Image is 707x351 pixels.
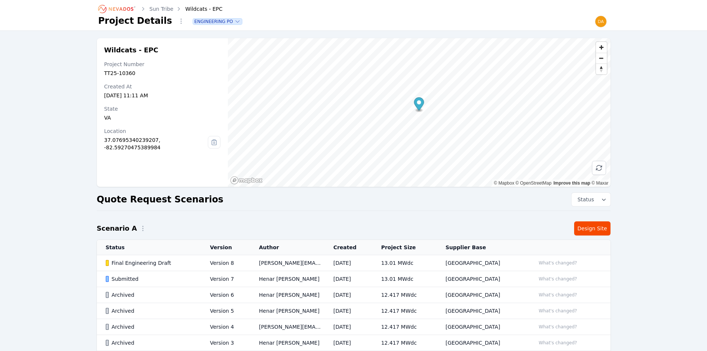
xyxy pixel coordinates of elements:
[572,193,611,206] button: Status
[97,271,611,287] tr: SubmittedVersion 7Henar [PERSON_NAME][DATE]13.01 MWdc[GEOGRAPHIC_DATA]What's changed?
[201,303,250,319] td: Version 5
[97,287,611,303] tr: ArchivedVersion 6Henar [PERSON_NAME][DATE]12.417 MWdc[GEOGRAPHIC_DATA]What's changed?
[104,83,221,90] div: Created At
[228,38,610,187] canvas: Map
[372,303,437,319] td: 12.417 MWdc
[201,240,250,255] th: Version
[536,291,580,299] button: What's changed?
[536,323,580,331] button: What's changed?
[104,114,221,121] div: VA
[372,271,437,287] td: 13.01 MWdc
[324,287,372,303] td: [DATE]
[97,240,201,255] th: Status
[106,339,197,347] div: Archived
[596,64,607,74] button: Reset bearing to north
[201,271,250,287] td: Version 7
[250,240,324,255] th: Author
[98,15,172,27] h1: Project Details
[250,319,324,335] td: [PERSON_NAME][EMAIL_ADDRESS][PERSON_NAME][DOMAIN_NAME]
[372,319,437,335] td: 12.417 MWdc
[596,42,607,53] button: Zoom in
[104,127,208,135] div: Location
[250,271,324,287] td: Henar [PERSON_NAME]
[324,303,372,319] td: [DATE]
[106,291,197,299] div: Archived
[437,303,527,319] td: [GEOGRAPHIC_DATA]
[437,240,527,255] th: Supplier Base
[372,335,437,351] td: 12.417 MWdc
[193,19,242,25] button: Engineering PO
[575,196,594,203] span: Status
[596,53,607,64] button: Zoom out
[104,69,221,77] div: TT25-10360
[324,319,372,335] td: [DATE]
[372,240,437,255] th: Project Size
[104,92,221,99] div: [DATE] 11:11 AM
[230,176,263,185] a: Mapbox homepage
[324,240,372,255] th: Created
[201,335,250,351] td: Version 3
[97,335,611,351] tr: ArchivedVersion 3Henar [PERSON_NAME][DATE]12.417 MWdc[GEOGRAPHIC_DATA]What's changed?
[536,307,580,315] button: What's changed?
[324,271,372,287] td: [DATE]
[106,307,197,315] div: Archived
[104,105,221,113] div: State
[104,136,208,151] div: 37.07695340239207, -82.59270475389984
[595,16,607,27] img: daniel@nevados.solar
[437,271,527,287] td: [GEOGRAPHIC_DATA]
[437,335,527,351] td: [GEOGRAPHIC_DATA]
[201,255,250,271] td: Version 8
[150,5,174,13] a: Sun Tribe
[106,259,197,267] div: Final Engineering Draft
[372,287,437,303] td: 12.417 MWdc
[201,319,250,335] td: Version 4
[250,303,324,319] td: Henar [PERSON_NAME]
[97,303,611,319] tr: ArchivedVersion 5Henar [PERSON_NAME][DATE]12.417 MWdc[GEOGRAPHIC_DATA]What's changed?
[324,335,372,351] td: [DATE]
[97,319,611,335] tr: ArchivedVersion 4[PERSON_NAME][EMAIL_ADDRESS][PERSON_NAME][DOMAIN_NAME][DATE]12.417 MWdc[GEOGRAPH...
[201,287,250,303] td: Version 6
[250,287,324,303] td: Henar [PERSON_NAME]
[104,61,221,68] div: Project Number
[324,255,372,271] td: [DATE]
[250,255,324,271] td: [PERSON_NAME][EMAIL_ADDRESS][PERSON_NAME][DOMAIN_NAME]
[592,181,609,186] a: Maxar
[106,323,197,331] div: Archived
[494,181,514,186] a: Mapbox
[98,3,223,15] nav: Breadcrumb
[515,181,551,186] a: OpenStreetMap
[97,223,137,234] h2: Scenario A
[104,46,221,55] h2: Wildcats - EPC
[437,255,527,271] td: [GEOGRAPHIC_DATA]
[536,275,580,283] button: What's changed?
[97,255,611,271] tr: Final Engineering DraftVersion 8[PERSON_NAME][EMAIL_ADDRESS][PERSON_NAME][DOMAIN_NAME][DATE]13.01...
[437,319,527,335] td: [GEOGRAPHIC_DATA]
[414,97,424,113] div: Map marker
[536,259,580,267] button: What's changed?
[175,5,222,13] div: Wildcats - EPC
[574,221,611,235] a: Design Site
[536,339,580,347] button: What's changed?
[106,275,197,283] div: Submitted
[372,255,437,271] td: 13.01 MWdc
[250,335,324,351] td: Henar [PERSON_NAME]
[437,287,527,303] td: [GEOGRAPHIC_DATA]
[596,64,607,74] span: Reset bearing to north
[553,181,590,186] a: Improve this map
[97,194,223,205] h2: Quote Request Scenarios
